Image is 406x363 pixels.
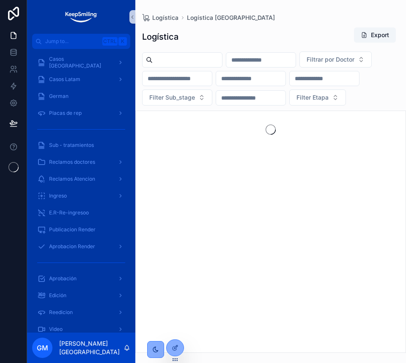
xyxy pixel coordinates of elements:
[32,271,130,286] a: Aprobación
[149,93,195,102] span: Filter Sub_stage
[32,89,130,104] a: German
[49,309,73,316] span: Reedicion
[49,275,77,282] span: Aprobación
[49,326,63,333] span: Video
[32,322,130,337] a: Video
[32,34,130,49] button: Jump to...CtrlK
[299,51,372,68] button: Select Button
[49,292,66,299] span: Edición
[64,10,98,24] img: App logo
[49,243,95,250] span: Aprobacion Render
[152,14,178,22] span: Logística
[49,76,80,83] span: Casos Latam
[49,56,111,69] span: Casos [GEOGRAPHIC_DATA]
[32,138,130,153] a: Sub - tratamientos
[142,89,212,106] button: Select Button
[49,176,95,182] span: Reclamos Atencion
[49,226,96,233] span: Publicacion Render
[49,159,95,165] span: Reclamos doctores
[289,89,346,106] button: Select Button
[119,38,126,45] span: K
[32,171,130,187] a: Reclamos Atencion
[296,93,329,102] span: Filter Etapa
[187,14,275,22] a: Logística [GEOGRAPHIC_DATA]
[32,106,130,121] a: Placas de rep
[49,209,89,216] span: E.R-Re-ingresoo
[307,55,354,64] span: Filtrar por Doctor
[32,154,130,170] a: Reclamos doctores
[142,31,178,43] h1: Logística
[49,192,67,199] span: Ingreso
[45,38,99,45] span: Jump to...
[354,27,396,43] button: Export
[32,305,130,320] a: Reedicion
[59,339,123,356] p: [PERSON_NAME][GEOGRAPHIC_DATA]
[102,37,118,46] span: Ctrl
[32,222,130,237] a: Publicacion Render
[32,55,130,70] a: Casos [GEOGRAPHIC_DATA]
[32,72,130,87] a: Casos Latam
[32,188,130,203] a: Ingreso
[37,343,48,353] span: GM
[32,205,130,220] a: E.R-Re-ingresoo
[142,14,178,22] a: Logística
[49,110,82,116] span: Placas de rep
[49,93,69,100] span: German
[27,49,135,333] div: scrollable content
[49,142,94,149] span: Sub - tratamientos
[32,239,130,254] a: Aprobacion Render
[32,288,130,303] a: Edición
